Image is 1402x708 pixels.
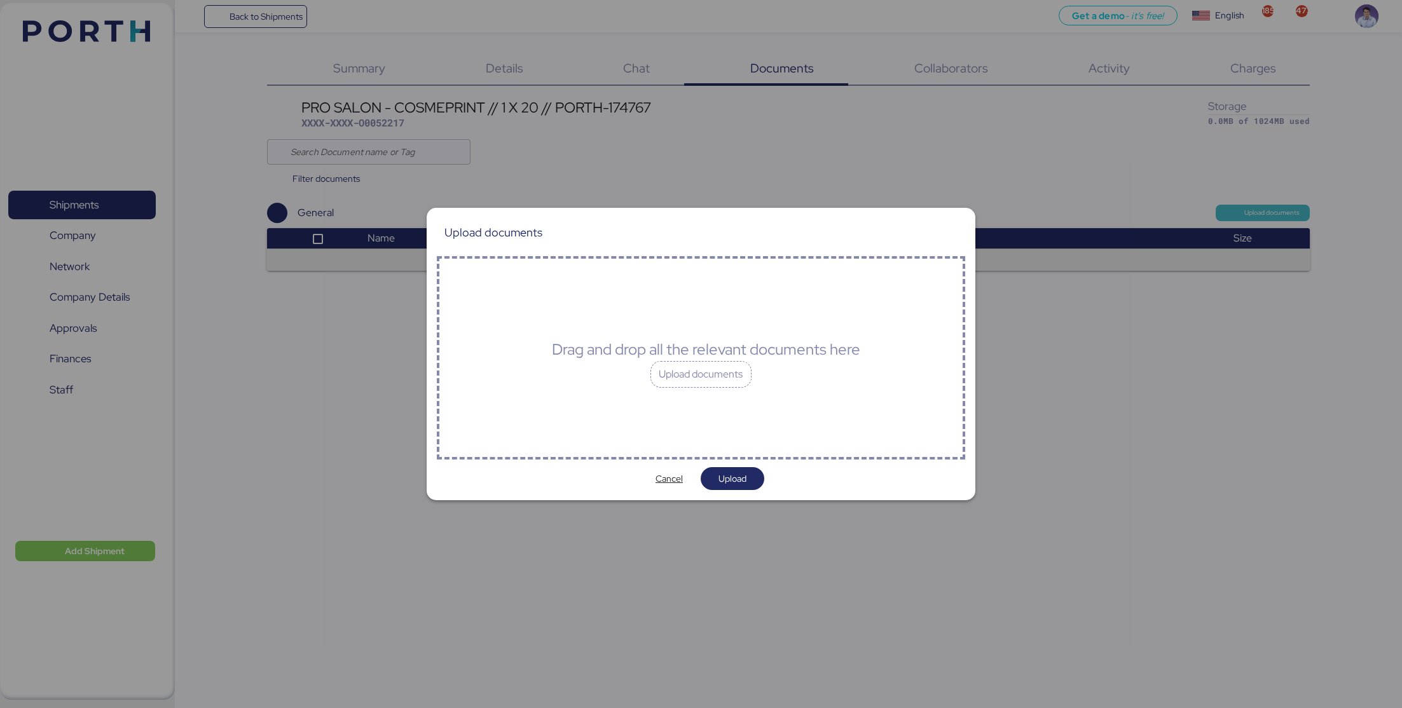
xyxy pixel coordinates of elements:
[656,471,683,486] span: Cancel
[637,467,701,490] button: Cancel
[701,467,764,490] button: Upload
[650,361,752,388] div: Upload documents
[552,338,860,361] div: Drag and drop all the relevant documents here
[444,227,542,238] div: Upload documents
[718,471,746,486] span: Upload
